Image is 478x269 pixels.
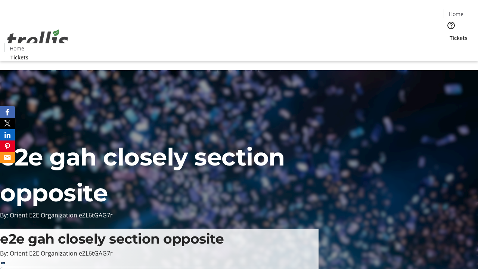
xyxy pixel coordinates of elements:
[10,53,28,61] span: Tickets
[449,10,463,18] span: Home
[450,34,468,42] span: Tickets
[10,44,24,52] span: Home
[5,44,29,52] a: Home
[444,34,474,42] a: Tickets
[444,18,459,33] button: Help
[4,53,34,61] a: Tickets
[444,42,459,57] button: Cart
[4,21,71,59] img: Orient E2E Organization eZL6tGAG7r's Logo
[444,10,468,18] a: Home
